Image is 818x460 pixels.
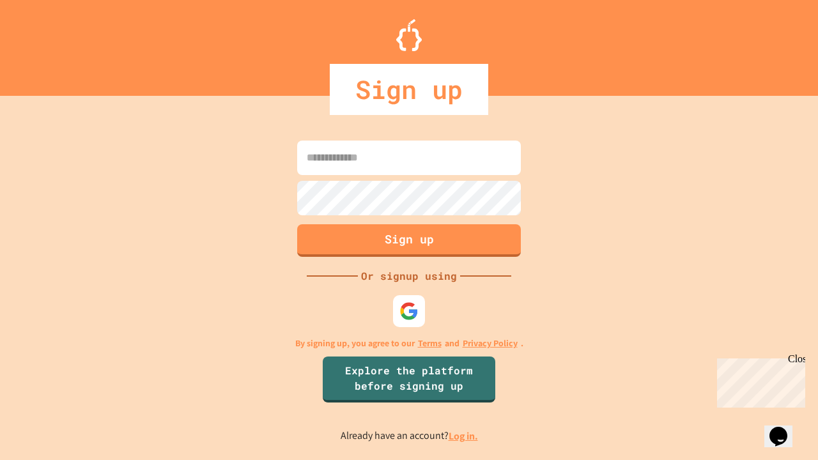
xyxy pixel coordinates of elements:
[323,356,495,402] a: Explore the platform before signing up
[295,337,523,350] p: By signing up, you agree to our and .
[5,5,88,81] div: Chat with us now!Close
[341,428,478,444] p: Already have an account?
[358,268,460,284] div: Or signup using
[449,429,478,443] a: Log in.
[297,224,521,257] button: Sign up
[463,337,518,350] a: Privacy Policy
[330,64,488,115] div: Sign up
[418,337,442,350] a: Terms
[396,19,422,51] img: Logo.svg
[712,353,805,408] iframe: chat widget
[764,409,805,447] iframe: chat widget
[399,302,419,321] img: google-icon.svg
